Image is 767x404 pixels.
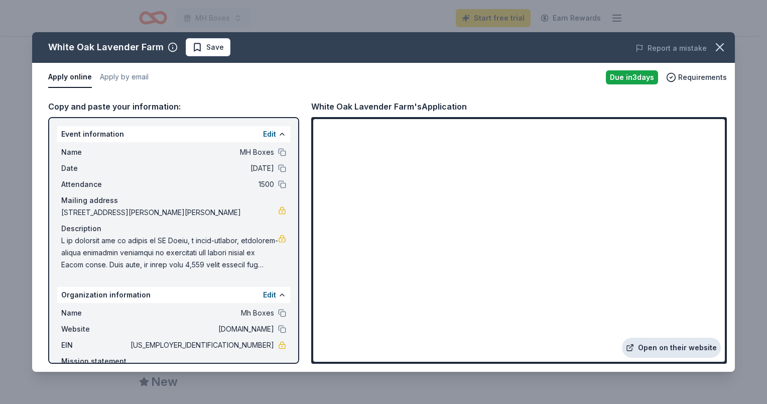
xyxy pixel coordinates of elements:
span: MH Boxes [129,146,274,158]
button: Edit [263,128,276,140]
span: [STREET_ADDRESS][PERSON_NAME][PERSON_NAME] [61,207,278,219]
button: Edit [263,289,276,301]
div: Mailing address [61,194,286,207]
span: [DATE] [129,162,274,174]
span: Requirements [678,71,727,83]
div: Description [61,223,286,235]
span: Save [206,41,224,53]
span: L ip dolorsit ame co adipis el SE Doeiu, t incid-utlabor, etdolorem-aliqua enimadmin veniamqui no... [61,235,278,271]
span: Name [61,307,129,319]
div: Organization information [57,287,290,303]
a: Open on their website [622,338,721,358]
div: Due in 3 days [606,70,658,84]
span: 1500 [129,178,274,190]
div: Mission statement [61,355,286,367]
button: Requirements [666,71,727,83]
span: Mh Boxes [129,307,274,319]
button: Report a mistake [635,42,707,54]
span: Website [61,323,129,335]
button: Apply by email [100,67,149,88]
button: Save [186,38,230,56]
div: Event information [57,126,290,142]
span: Date [61,162,129,174]
span: Attendance [61,178,129,190]
span: Name [61,146,129,158]
div: White Oak Lavender Farm [48,39,164,55]
span: EIN [61,339,129,351]
div: White Oak Lavender Farm's Application [311,100,467,113]
div: Copy and paste your information: [48,100,299,113]
span: [DOMAIN_NAME] [129,323,274,335]
button: Apply online [48,67,92,88]
span: [US_EMPLOYER_IDENTIFICATION_NUMBER] [129,339,274,351]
